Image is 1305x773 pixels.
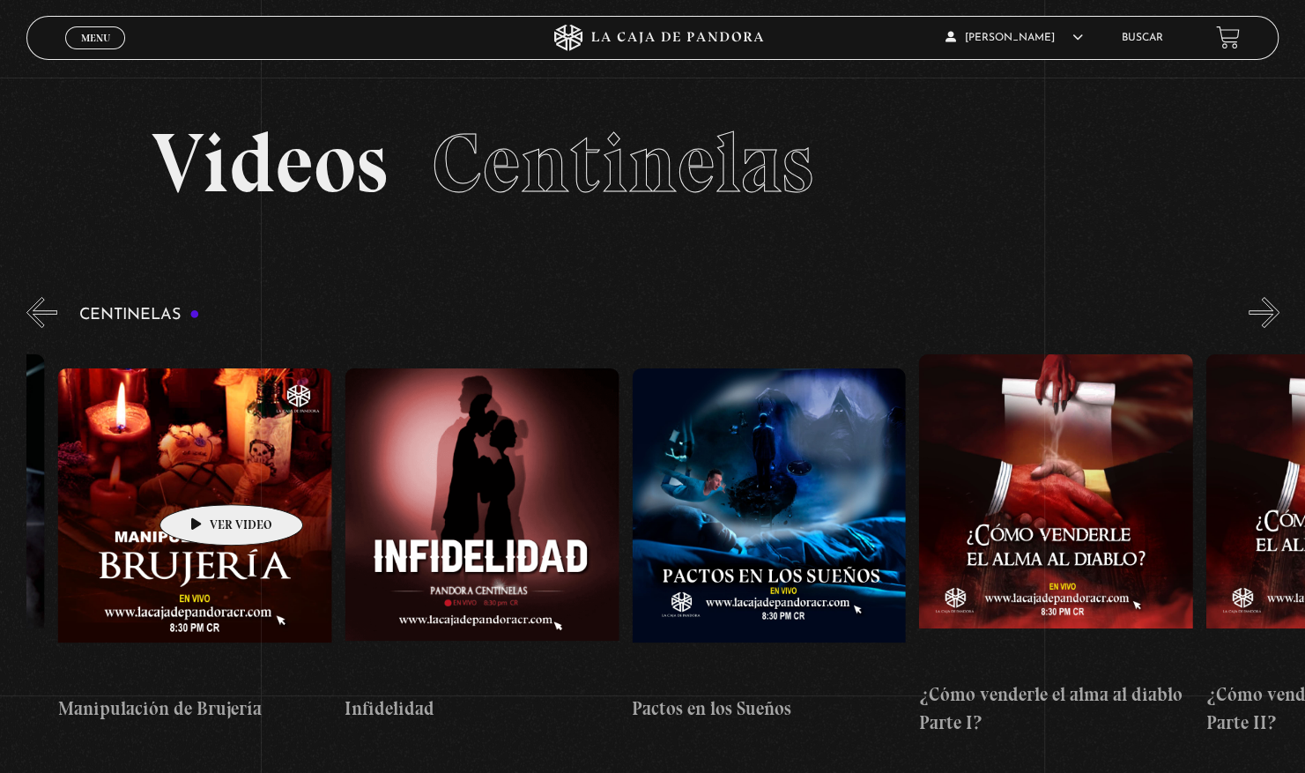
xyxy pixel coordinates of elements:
h4: Pactos en los Sueños [633,695,907,723]
h3: Centinelas [79,307,200,323]
span: Centinelas [432,113,813,213]
button: Previous [26,297,57,328]
a: Manipulación de Brujería [58,341,332,751]
a: ¿Cómo venderle el alma al diablo Parte I? [919,341,1193,751]
h4: ¿Cómo venderle el alma al diablo Parte I? [919,680,1193,736]
h4: Infidelidad [345,695,619,723]
a: View your shopping cart [1216,26,1240,49]
button: Next [1249,297,1279,328]
span: Menu [81,33,110,43]
a: Infidelidad [345,341,619,751]
h2: Videos [152,122,1153,205]
span: Cerrar [75,47,116,59]
a: Pactos en los Sueños [633,341,907,751]
h4: Manipulación de Brujería [58,695,332,723]
a: Buscar [1122,33,1163,43]
span: [PERSON_NAME] [945,33,1083,43]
